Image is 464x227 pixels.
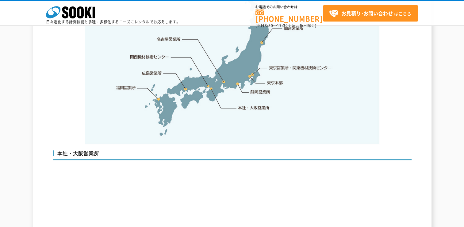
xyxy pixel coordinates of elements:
[116,85,136,91] a: 福岡営業所
[46,20,180,24] p: 日々進化する計測技術と多種・多様化するニーズにレンタルでお応えします。
[255,23,316,28] span: (平日 ～ 土日、祝日除く)
[265,23,273,28] span: 8:50
[142,70,162,76] a: 広島営業所
[277,23,288,28] span: 17:30
[255,5,323,9] span: お電話でのお問い合わせは
[237,105,270,111] a: 本社・大阪営業所
[157,36,181,42] a: 名古屋営業所
[130,54,169,60] a: 関西機材技術センター
[323,5,418,22] a: お見積り･お問い合わせはこちら
[341,10,393,17] strong: お見積り･お問い合わせ
[329,9,411,18] span: はこちら
[255,10,323,22] a: [PHONE_NUMBER]
[250,89,270,95] a: 静岡営業所
[269,65,332,71] a: 東京営業所・関東機材技術センター
[53,150,412,160] h3: 本社・大阪営業所
[267,80,283,86] a: 東京本部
